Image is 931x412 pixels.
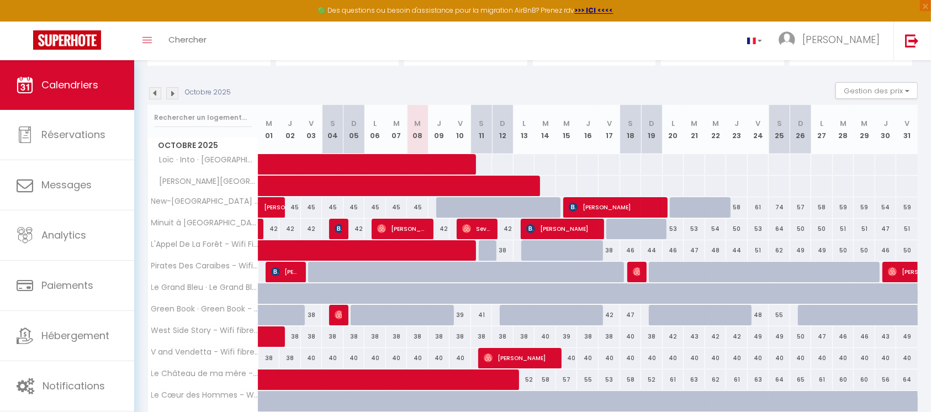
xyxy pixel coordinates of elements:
[471,305,493,325] div: 41
[577,105,599,154] th: 16
[556,348,578,368] div: 40
[429,219,450,239] div: 42
[150,326,260,335] span: West Side Story - Wifi fibre ,Linge, Accès cour
[641,240,663,261] div: 44
[43,379,105,393] span: Notifications
[335,304,342,325] span: [PERSON_NAME] Dj'Efoke
[833,326,854,347] div: 46
[577,326,599,347] div: 38
[802,33,880,46] span: [PERSON_NAME]
[575,6,613,15] strong: >>> ICI <<<<
[748,197,769,218] div: 61
[726,219,748,239] div: 50
[691,118,697,129] abbr: M
[288,118,292,129] abbr: J
[854,369,875,390] div: 60
[462,218,491,239] span: Sevgi Gözübüyük
[492,326,514,347] div: 38
[364,105,386,154] th: 06
[364,348,386,368] div: 40
[41,228,86,242] span: Analytics
[790,369,812,390] div: 65
[663,105,684,154] th: 20
[471,326,493,347] div: 38
[705,219,727,239] div: 54
[258,348,280,368] div: 38
[556,105,578,154] th: 15
[861,118,868,129] abbr: M
[258,197,280,218] a: [PERSON_NAME]
[266,118,272,129] abbr: M
[386,348,408,368] div: 40
[351,118,357,129] abbr: D
[833,240,854,261] div: 50
[684,348,705,368] div: 40
[884,118,888,129] abbr: J
[790,240,812,261] div: 49
[343,326,365,347] div: 38
[322,326,343,347] div: 38
[833,219,854,239] div: 51
[279,105,301,154] th: 02
[748,369,769,390] div: 63
[150,176,260,188] span: [PERSON_NAME][GEOGRAPHIC_DATA]
[748,305,769,325] div: 48
[484,347,556,368] span: [PERSON_NAME]
[330,118,335,129] abbr: S
[748,240,769,261] div: 51
[309,118,314,129] abbr: V
[556,326,578,347] div: 39
[769,219,790,239] div: 64
[535,105,556,154] th: 14
[407,348,429,368] div: 40
[712,118,719,129] abbr: M
[301,219,322,239] div: 42
[854,326,875,347] div: 46
[577,369,599,390] div: 55
[641,348,663,368] div: 40
[896,348,918,368] div: 40
[896,197,918,218] div: 59
[41,329,109,342] span: Hébergement
[364,326,386,347] div: 38
[896,369,918,390] div: 64
[429,348,450,368] div: 40
[154,108,252,128] input: Rechercher un logement...
[150,305,260,313] span: Green Book · Green Book - Wifi fibre/Linge/Accès Cour
[854,197,875,218] div: 59
[407,326,429,347] div: 38
[620,305,642,325] div: 47
[377,218,427,239] span: [PERSON_NAME]
[514,105,535,154] th: 13
[705,348,727,368] div: 40
[33,30,101,50] img: Super Booking
[896,219,918,239] div: 51
[769,105,790,154] th: 25
[429,326,450,347] div: 38
[150,348,260,356] span: V and Vendetta - Wifi fibre ,Linge, Accès cour
[322,348,343,368] div: 40
[734,118,739,129] abbr: J
[569,197,662,218] span: [PERSON_NAME]
[790,348,812,368] div: 40
[414,118,421,129] abbr: M
[500,118,506,129] abbr: D
[726,105,748,154] th: 23
[896,326,918,347] div: 49
[854,219,875,239] div: 51
[41,278,93,292] span: Paiements
[779,31,795,48] img: ...
[322,197,343,218] div: 45
[599,369,620,390] div: 53
[150,262,260,270] span: Pirates Des Caraibes - Wifi fibre/Linge/Parking
[705,240,727,261] div: 48
[811,240,833,261] div: 49
[769,240,790,261] div: 62
[769,305,790,325] div: 55
[663,326,684,347] div: 42
[514,326,535,347] div: 38
[875,219,897,239] div: 47
[875,197,897,218] div: 54
[641,105,663,154] th: 19
[607,118,612,129] abbr: V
